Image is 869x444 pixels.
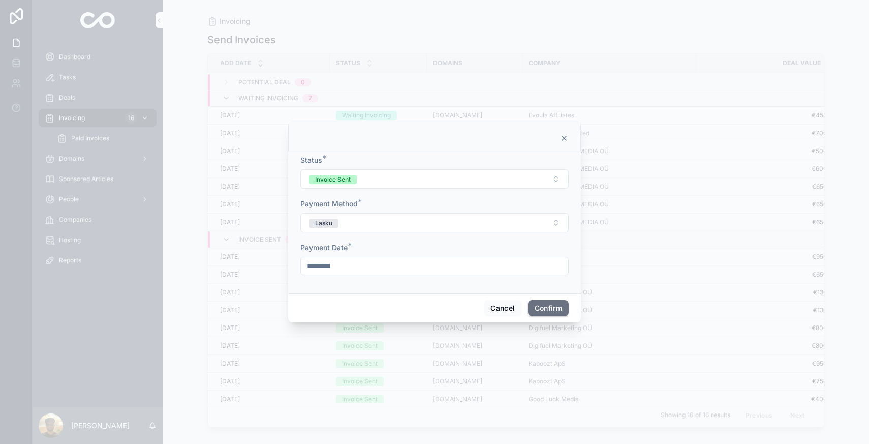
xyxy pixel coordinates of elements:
button: Confirm [528,300,569,316]
button: Select Button [300,169,569,189]
div: Lasku [315,219,332,228]
button: Select Button [300,213,569,232]
span: Status [300,156,322,164]
div: Invoice Sent [315,175,351,184]
span: Payment Method [300,199,358,208]
button: Cancel [484,300,521,316]
span: Payment Date [300,243,348,252]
